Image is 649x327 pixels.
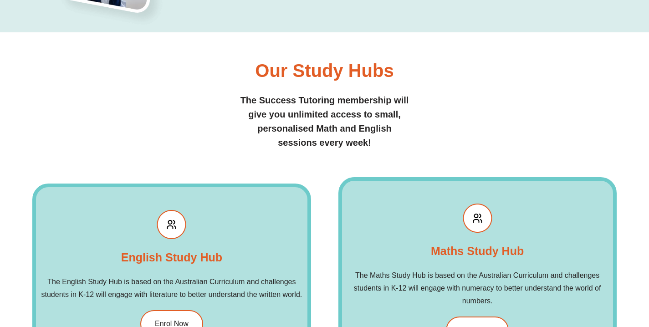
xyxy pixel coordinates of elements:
iframe: Chat Widget [493,224,649,327]
h2: The Success Tutoring membership will give you unlimited access to small, personalised Math and En... [237,93,412,150]
h2: Maths Study Hub [431,242,524,260]
h2: The English Study Hub is based on the Australian Curriculum and challenges students in K-12 will ... [36,276,307,301]
h2: English Study Hub [121,248,222,266]
h2: Our Study Hubs [255,61,393,80]
h2: The Maths Study Hub is based on the Australian Curriculum and challenges students in K-12 will en... [342,269,613,307]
